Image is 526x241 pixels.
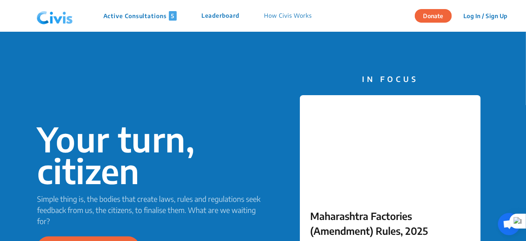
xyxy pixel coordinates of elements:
[37,193,263,227] p: Simple thing is, the bodies that create laws, rules and regulations seek feedback from us, the ci...
[201,11,239,21] p: Leaderboard
[169,11,177,21] span: 5
[415,11,458,19] a: Donate
[498,213,520,235] a: Open chat
[264,11,312,21] p: How Civis Works
[300,73,481,84] p: IN FOCUS
[458,9,513,22] button: Log In / Sign Up
[33,4,76,28] img: navlogo.png
[103,11,177,21] p: Active Consultations
[310,208,470,238] p: Maharashtra Factories (Amendment) Rules, 2025
[37,123,263,187] p: Your turn, citizen
[415,9,452,23] button: Donate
